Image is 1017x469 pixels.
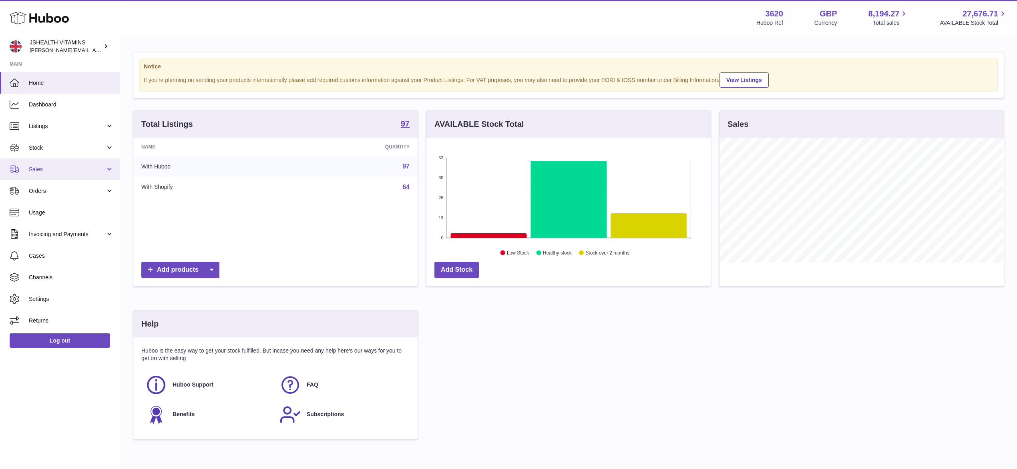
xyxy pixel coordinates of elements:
[438,155,443,160] text: 52
[145,374,271,396] a: Huboo Support
[287,138,418,156] th: Quantity
[401,120,410,128] strong: 97
[401,120,410,129] a: 97
[940,8,1007,27] a: 27,676.71 AVAILABLE Stock Total
[279,404,406,425] a: Subscriptions
[141,119,193,130] h3: Total Listings
[29,166,105,173] span: Sales
[765,8,783,19] strong: 3620
[141,347,410,362] p: Huboo is the easy way to get your stock fulfilled. But incase you need any help here's our ways f...
[543,250,572,256] text: Healthy stock
[434,119,524,130] h3: AVAILABLE Stock Total
[29,209,114,216] span: Usage
[30,47,161,53] span: [PERSON_NAME][EMAIL_ADDRESS][DOMAIN_NAME]
[307,381,318,389] span: FAQ
[133,138,287,156] th: Name
[10,333,110,348] a: Log out
[29,274,114,281] span: Channels
[814,19,837,27] div: Currency
[307,411,344,418] span: Subscriptions
[29,295,114,303] span: Settings
[133,156,287,177] td: With Huboo
[279,374,406,396] a: FAQ
[144,63,993,70] strong: Notice
[29,317,114,325] span: Returns
[30,39,102,54] div: JSHEALTH VITAMINS
[144,71,993,88] div: If you're planning on sending your products internationally please add required customs informati...
[133,177,287,198] td: With Shopify
[10,40,22,52] img: francesca@jshealthvitamins.com
[29,144,105,152] span: Stock
[868,8,900,19] span: 8,194.27
[173,411,195,418] span: Benefits
[438,175,443,180] text: 39
[145,404,271,425] a: Benefits
[873,19,908,27] span: Total sales
[728,119,748,130] h3: Sales
[173,381,213,389] span: Huboo Support
[441,235,443,240] text: 0
[756,19,783,27] div: Huboo Ref
[141,319,159,329] h3: Help
[940,19,1007,27] span: AVAILABLE Stock Total
[29,79,114,87] span: Home
[402,184,410,190] a: 64
[141,262,219,278] a: Add products
[29,187,105,195] span: Orders
[402,163,410,170] a: 97
[29,122,105,130] span: Listings
[820,8,837,19] strong: GBP
[438,215,443,220] text: 13
[868,8,909,27] a: 8,194.27 Total sales
[507,250,529,256] text: Low Stock
[585,250,629,256] text: Stock over 2 months
[438,195,443,200] text: 26
[963,8,998,19] span: 27,676.71
[29,230,105,238] span: Invoicing and Payments
[720,72,769,88] a: View Listings
[29,101,114,108] span: Dashboard
[434,262,479,278] a: Add Stock
[29,252,114,260] span: Cases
